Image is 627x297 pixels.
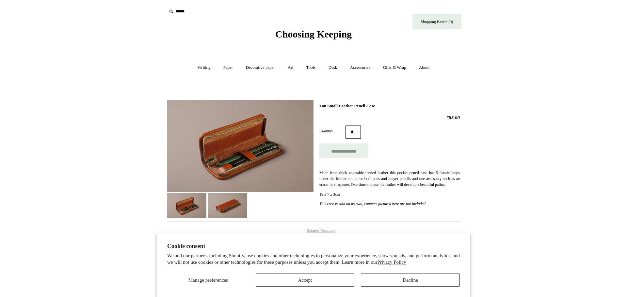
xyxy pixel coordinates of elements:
a: Tools [300,59,322,76]
button: Manage preferences [167,274,249,287]
img: Tan Small Leather Pencil Case [167,193,206,218]
a: Privacy Policy [378,260,406,265]
p: 19 x 7 x 3cm [319,191,460,197]
p: Made from thick vegetable tanned leather this pocket pencil case has 5 elastic loops under the le... [319,170,460,187]
label: Quantity [319,128,346,134]
a: Choosing Keeping [275,34,352,38]
a: Decorative paper [240,59,281,76]
img: Tan Small Leather Pencil Case [208,193,247,218]
a: Accessories [344,59,376,76]
h2: £85.00 [319,115,460,121]
a: Shopping Basket (0) [412,14,461,29]
h2: Cookie consent [167,243,460,250]
img: Tan Small Leather Pencil Case [167,100,313,192]
h1: Tan Small Leather Pencil Case [319,103,460,109]
a: Desk [323,59,343,76]
span: Choosing Keeping [275,29,352,39]
button: Decline [361,274,460,287]
span: Manage preferences [188,277,228,283]
a: Paper [217,59,239,76]
button: Accept [256,274,355,287]
a: Art [282,59,299,76]
p: We and our partners, including Shopify, use cookies and other technologies to personalize your ex... [167,253,460,265]
a: Gifts & Wrap [377,59,412,76]
h4: Related Products [150,228,477,233]
a: About [413,59,436,76]
a: Writing [192,59,217,76]
em: This case is sold on its own, contents pictured here are not included [319,201,426,206]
